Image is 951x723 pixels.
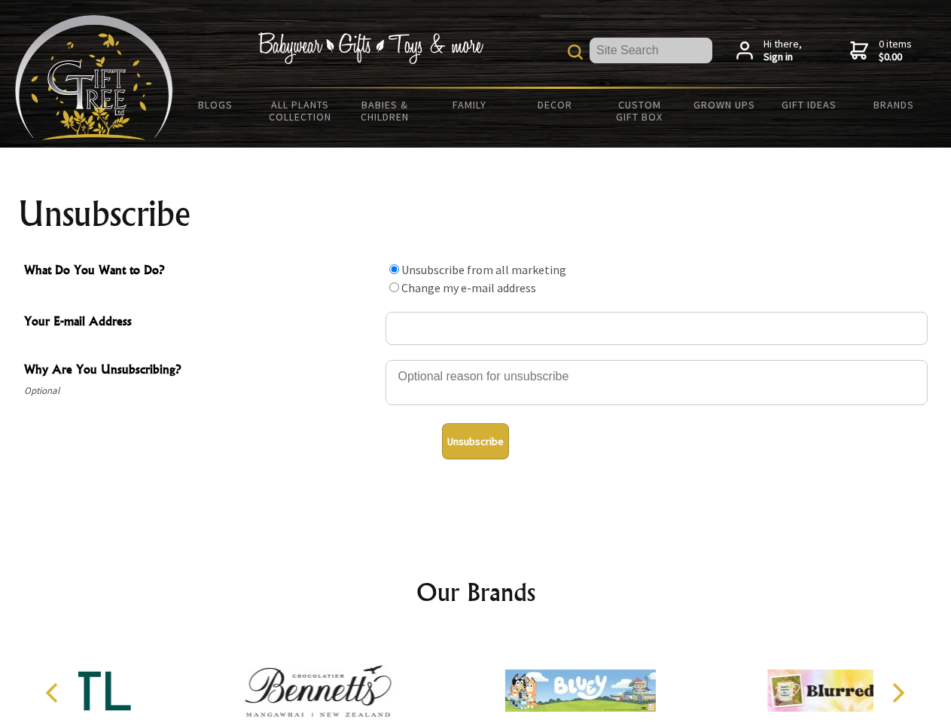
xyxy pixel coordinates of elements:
[389,264,399,274] input: What Do You Want to Do?
[764,38,802,64] span: Hi there,
[24,312,378,334] span: Your E-mail Address
[30,574,922,610] h2: Our Brands
[736,38,802,64] a: Hi there,Sign in
[24,360,378,382] span: Why Are You Unsubscribing?
[852,89,937,120] a: Brands
[38,676,71,709] button: Previous
[767,89,852,120] a: Gift Ideas
[389,282,399,292] input: What Do You Want to Do?
[343,89,428,133] a: Babies & Children
[258,89,343,133] a: All Plants Collection
[597,89,682,133] a: Custom Gift Box
[442,423,509,459] button: Unsubscribe
[681,89,767,120] a: Grown Ups
[568,44,583,59] img: product search
[879,37,912,64] span: 0 items
[879,50,912,64] strong: $0.00
[386,360,928,405] textarea: Why Are You Unsubscribing?
[15,15,173,140] img: Babyware - Gifts - Toys and more...
[512,89,597,120] a: Decor
[24,261,378,282] span: What Do You Want to Do?
[173,89,258,120] a: BLOGS
[850,38,912,64] a: 0 items$0.00
[401,262,566,277] label: Unsubscribe from all marketing
[881,676,914,709] button: Next
[401,280,536,295] label: Change my e-mail address
[258,32,483,64] img: Babywear - Gifts - Toys & more
[590,38,712,63] input: Site Search
[764,50,802,64] strong: Sign in
[428,89,513,120] a: Family
[18,196,934,232] h1: Unsubscribe
[24,382,378,400] span: Optional
[386,312,928,345] input: Your E-mail Address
